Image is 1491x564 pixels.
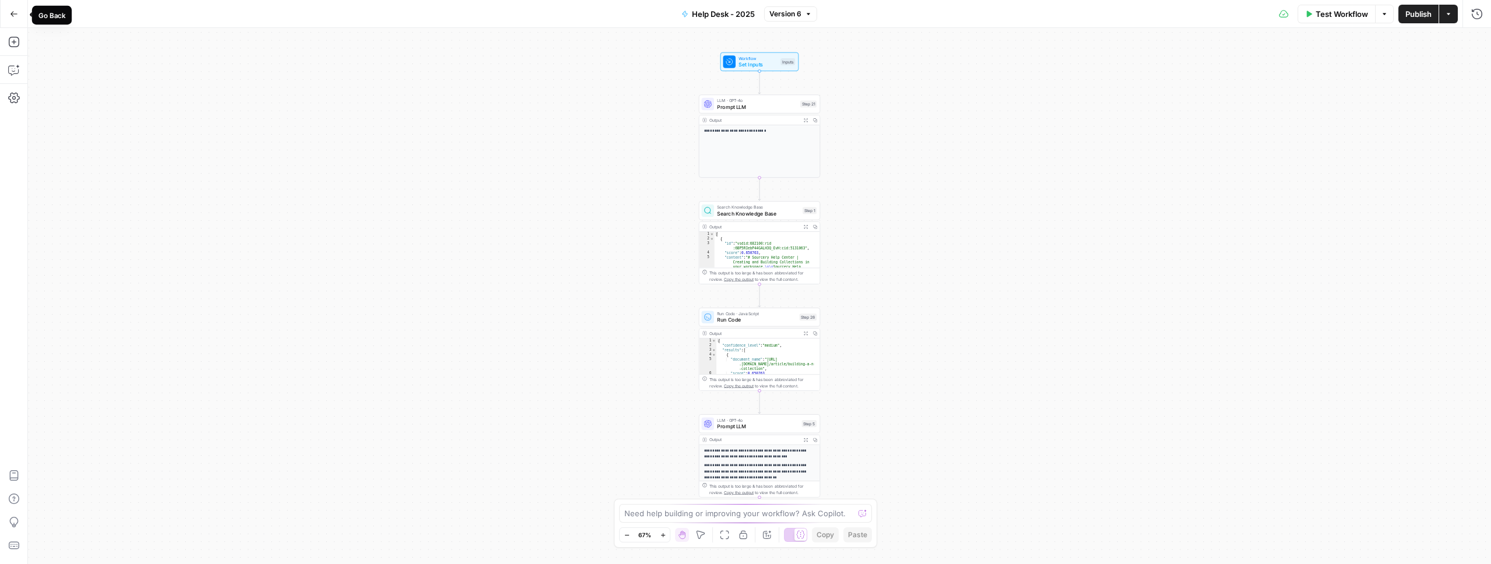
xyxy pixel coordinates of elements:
[812,527,839,542] button: Copy
[802,420,817,427] div: Step 5
[758,178,761,200] g: Edge from step_21 to step_1
[710,232,714,237] span: Toggle code folding, rows 1 through 7
[712,352,716,357] span: Toggle code folding, rows 4 through 10
[717,204,799,210] span: Search Knowledge Base
[717,422,799,430] span: Prompt LLM
[699,348,716,352] div: 3
[709,376,817,389] div: This output is too large & has been abbreviated for review. to view the full content.
[724,277,754,281] span: Copy the output
[699,357,716,371] div: 5
[699,232,714,237] div: 1
[724,383,754,388] span: Copy the output
[800,313,817,320] div: Step 26
[709,270,817,283] div: This output is too large & has been abbreviated for review. to view the full content.
[1398,5,1439,23] button: Publish
[699,52,820,71] div: WorkflowSet InputsInputs
[717,417,799,424] span: LLM · GPT-4o
[674,5,762,23] button: Help Desk - 2025
[699,251,714,255] div: 4
[758,71,761,94] g: Edge from start to step_21
[699,352,716,357] div: 4
[717,97,797,104] span: LLM · GPT-4o
[739,61,778,68] span: Set Inputs
[1405,8,1432,20] span: Publish
[709,224,799,230] div: Output
[848,530,867,540] span: Paste
[717,311,796,317] span: Run Code · JavaScript
[692,8,755,20] span: Help Desk - 2025
[803,207,817,214] div: Step 1
[800,101,817,108] div: Step 21
[699,241,714,251] div: 3
[699,371,716,376] div: 6
[817,530,834,540] span: Copy
[699,237,714,241] div: 2
[38,10,65,20] div: Go Back
[758,391,761,414] g: Edge from step_26 to step_5
[764,6,817,22] button: Version 6
[717,209,799,217] span: Search Knowledge Base
[699,201,820,284] div: Search Knowledge BaseSearch Knowledge BaseStep 1Output[ { "id":"vsdid:682100:rid :6BP5RIebP44GALH...
[843,527,872,542] button: Paste
[769,9,801,19] span: Version 6
[1298,5,1375,23] button: Test Workflow
[1316,8,1368,20] span: Test Workflow
[712,339,716,343] span: Toggle code folding, rows 1 through 12
[709,483,817,496] div: This output is too large & has been abbreviated for review. to view the full content.
[717,103,797,111] span: Prompt LLM
[709,330,799,336] div: Output
[780,58,795,65] div: Inputs
[709,436,799,443] div: Output
[739,55,778,62] span: Workflow
[699,339,716,343] div: 1
[709,117,799,124] div: Output
[712,348,716,352] span: Toggle code folding, rows 3 through 11
[699,343,716,348] div: 2
[638,530,651,540] span: 67%
[717,316,796,323] span: Run Code
[724,490,754,495] span: Copy the output
[758,284,761,307] g: Edge from step_1 to step_26
[710,237,714,241] span: Toggle code folding, rows 2 through 6
[699,308,820,391] div: Run Code · JavaScriptRun CodeStep 26Output{ "confidence_level":"medium", "results":[ { "document_...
